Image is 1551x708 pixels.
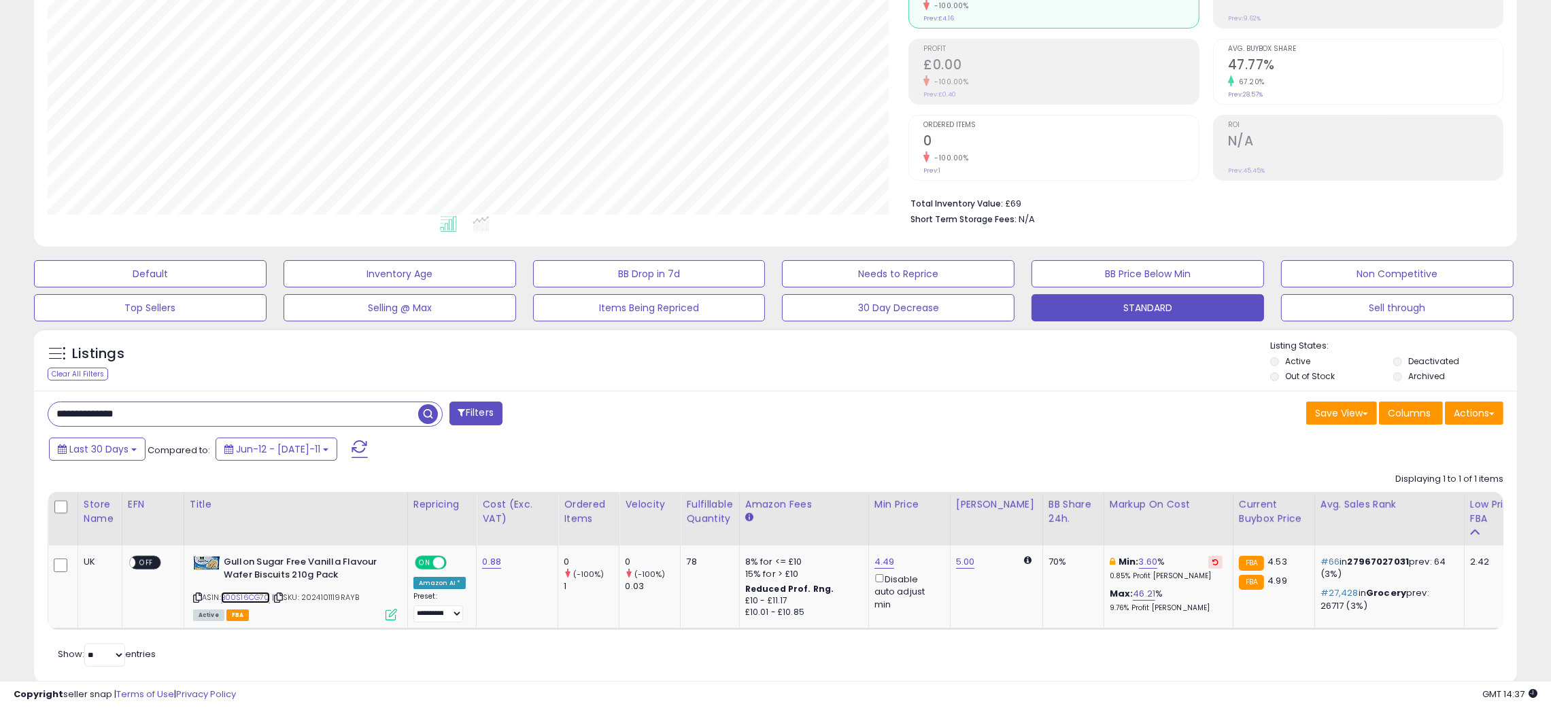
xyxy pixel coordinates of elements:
small: Prev: 1 [923,166,940,175]
div: Title [190,497,402,512]
b: Reduced Prof. Rng. [745,583,834,595]
span: 4.53 [1267,555,1287,568]
div: 78 [686,556,728,568]
div: Preset: [413,592,466,622]
span: 2025-08-11 14:37 GMT [1482,688,1537,701]
a: B00S16CG70 [221,592,270,603]
div: Min Price [874,497,944,512]
button: 30 Day Decrease [782,294,1015,321]
div: £10.01 - £10.85 [745,607,858,618]
div: Clear All Filters [48,368,108,380]
span: #66 [1320,555,1340,568]
div: Low Price FBA [1470,497,1520,526]
div: £10 - £11.17 [745,595,858,607]
a: 5.00 [956,555,975,569]
small: (-100%) [634,569,666,580]
p: in prev: 26717 (3%) [1320,587,1454,612]
small: -100.00% [930,1,968,11]
small: Prev: 28.57% [1228,90,1263,99]
span: FBA [226,609,250,621]
strong: Copyright [14,688,63,701]
small: Amazon Fees. [745,512,753,524]
small: Prev: 45.45% [1228,166,1265,175]
h2: £0.00 [923,57,1198,75]
button: STANDARD [1032,294,1264,321]
a: 0.88 [482,555,501,569]
div: Disable auto adjust min [874,571,940,611]
li: £69 [910,194,1493,211]
span: Grocery [1366,586,1406,599]
span: #27,428 [1320,586,1359,599]
small: Prev: £4.16 [923,14,954,22]
small: -100.00% [930,77,968,87]
div: % [1110,556,1223,581]
div: 70% [1049,556,1093,568]
img: 518qCmJqWQL._SL40_.jpg [193,556,220,570]
div: Amazon Fees [745,497,863,512]
span: ROI [1228,122,1503,129]
button: Filters [449,402,502,425]
div: 0 [625,556,680,568]
div: Amazon AI * [413,577,466,589]
label: Active [1285,355,1310,367]
span: All listings currently available for purchase on Amazon [193,609,224,621]
button: Inventory Age [284,260,516,287]
b: Gullon Sugar Free Vanilla Flavour Wafer Biscuits 210g Pack [224,556,389,584]
div: 8% for <= £10 [745,556,858,568]
a: 3.60 [1139,555,1158,569]
button: Items Being Repriced [533,294,766,321]
button: Last 30 Days [49,438,146,461]
span: Ordered Items [923,122,1198,129]
button: BB Drop in 7d [533,260,766,287]
button: Non Competitive [1281,260,1514,287]
p: Listing States: [1270,340,1517,353]
b: Min: [1119,555,1139,568]
b: Short Term Storage Fees: [910,213,1017,225]
small: -100.00% [930,153,968,163]
span: Profit [923,46,1198,53]
p: in prev: 64 (3%) [1320,556,1454,580]
div: Displaying 1 to 1 of 1 items [1395,473,1503,486]
small: (-100%) [573,569,604,580]
b: Max: [1110,587,1134,600]
div: Repricing [413,497,471,512]
span: ON [416,557,433,569]
div: 15% for > £10 [745,568,858,580]
span: OFF [445,557,466,569]
div: 2.42 [1470,556,1515,568]
div: Avg. Sales Rank [1320,497,1459,512]
button: Sell through [1281,294,1514,321]
span: 4.99 [1267,574,1287,587]
b: Total Inventory Value: [910,198,1003,209]
a: 46.21 [1133,587,1155,601]
div: Cost (Exc. VAT) [482,497,552,526]
button: Actions [1445,402,1503,425]
button: Save View [1306,402,1377,425]
div: 1 [564,580,619,592]
div: Current Buybox Price [1239,497,1309,526]
span: OFF [135,557,157,569]
a: 4.49 [874,555,895,569]
div: Markup on Cost [1110,497,1227,512]
small: Prev: 9.62% [1228,14,1261,22]
a: Privacy Policy [176,688,236,701]
span: Jun-12 - [DATE]-11 [236,442,320,456]
span: N/A [1019,213,1035,226]
a: Terms of Use [116,688,174,701]
div: ASIN: [193,556,397,619]
small: FBA [1239,575,1264,590]
span: Last 30 Days [69,442,129,456]
small: 67.20% [1234,77,1265,87]
span: Avg. Buybox Share [1228,46,1503,53]
h2: 0 [923,133,1198,152]
p: 9.76% Profit [PERSON_NAME] [1110,603,1223,613]
button: Needs to Reprice [782,260,1015,287]
label: Out of Stock [1285,370,1335,382]
small: Prev: £0.40 [923,90,956,99]
label: Archived [1408,370,1445,382]
div: Ordered Items [564,497,613,526]
div: seller snap | | [14,688,236,701]
div: Store Name [84,497,116,526]
button: BB Price Below Min [1032,260,1264,287]
label: Deactivated [1408,355,1459,367]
